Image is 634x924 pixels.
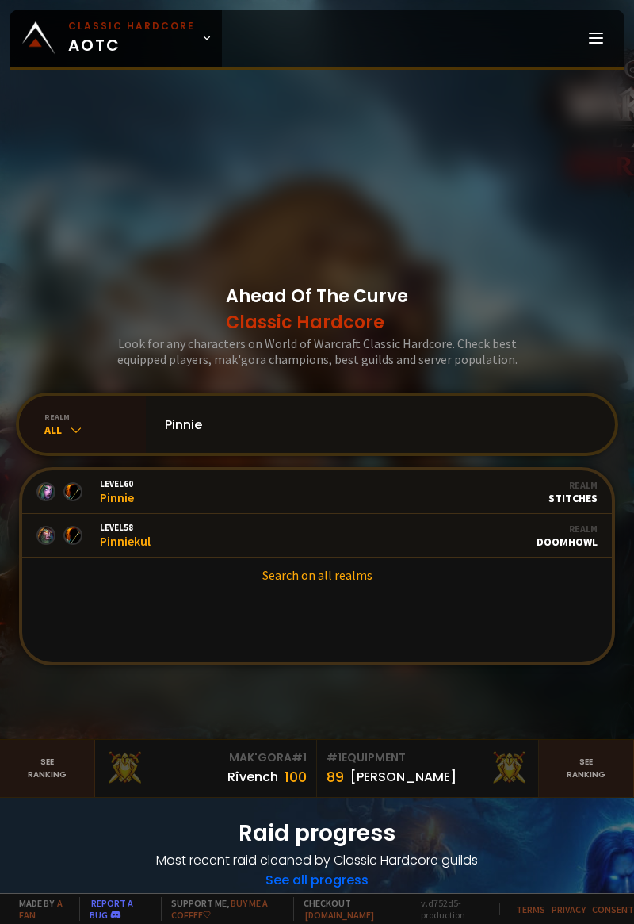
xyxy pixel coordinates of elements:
[227,767,278,787] div: Rîvench
[552,903,586,915] a: Privacy
[411,897,490,921] span: v. d752d5 - production
[265,871,369,889] a: See all progress
[537,523,598,535] div: Realm
[226,283,408,335] h1: Ahead Of The Curve
[100,522,151,549] div: Pinniekul
[292,750,307,765] span: # 1
[68,19,195,57] span: AOTC
[548,479,598,491] div: Realm
[305,909,374,921] a: [DOMAIN_NAME]
[44,412,146,422] div: realm
[100,522,151,533] span: Level 58
[90,897,133,921] a: Report a bug
[327,750,529,766] div: Equipment
[95,740,317,797] a: Mak'Gora#1Rîvench100
[105,750,307,766] div: Mak'Gora
[19,817,615,850] h1: Raid progress
[22,514,612,558] a: Level58PinniekulRealmDoomhowl
[95,335,539,367] h3: Look for any characters on World of Warcraft Classic Hardcore. Check best equipped players, mak'g...
[539,740,634,797] a: Seeranking
[10,897,70,921] span: Made by
[548,479,598,505] div: Stitches
[161,897,284,921] span: Support me,
[327,766,344,788] div: 89
[293,897,401,921] span: Checkout
[44,422,146,438] div: All
[226,309,408,335] span: Classic Hardcore
[19,850,615,870] h4: Most recent raid cleaned by Classic Hardcore guilds
[171,897,268,921] a: Buy me a coffee
[350,767,456,787] div: [PERSON_NAME]
[285,766,307,788] div: 100
[327,750,342,765] span: # 1
[100,478,134,489] span: Level 60
[68,19,195,33] small: Classic Hardcore
[317,740,539,797] a: #1Equipment89[PERSON_NAME]
[10,10,222,67] a: Classic HardcoreAOTC
[155,396,596,453] input: Search a character...
[537,523,598,549] div: Doomhowl
[19,897,63,921] a: a fan
[516,903,545,915] a: Terms
[22,558,612,592] a: Search on all realms
[100,478,134,505] div: Pinnie
[592,903,634,915] a: Consent
[22,470,612,514] a: Level60PinnieRealmStitches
